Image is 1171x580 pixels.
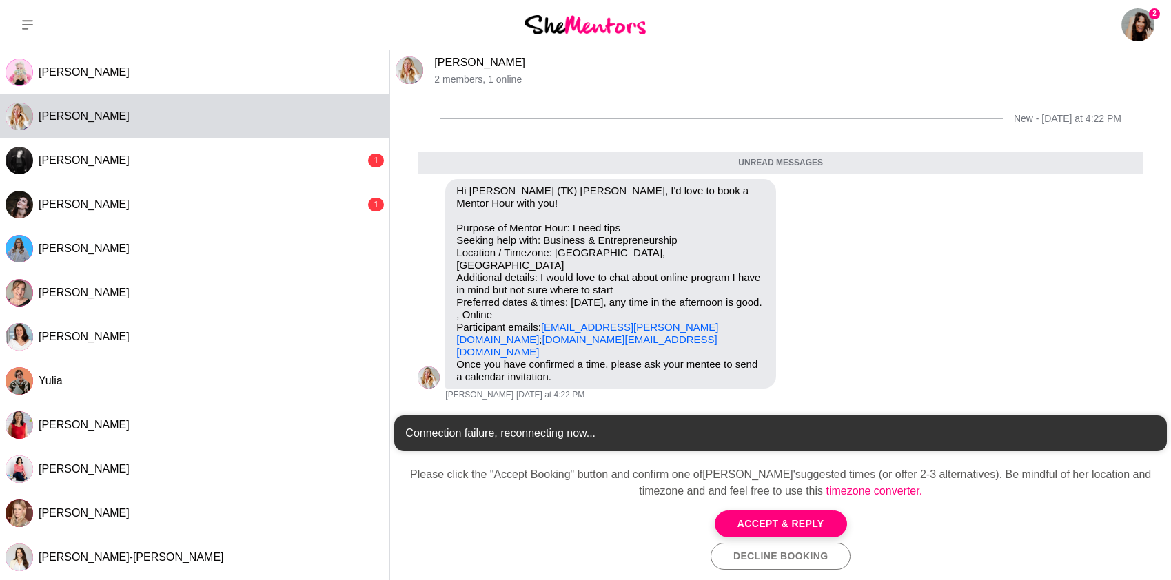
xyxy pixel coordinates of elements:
span: [PERSON_NAME] [39,463,130,475]
span: [PERSON_NAME] [39,198,130,210]
div: Tarisha Tourok [6,323,33,351]
img: Y [6,367,33,395]
img: C [6,191,33,218]
img: L [6,147,33,174]
div: Eloise Tomkins [6,59,33,86]
img: N [396,56,423,84]
div: Jolynne Rydz [6,455,33,483]
img: She Mentors Logo [525,15,646,34]
div: 1 [368,154,384,167]
a: [DOMAIN_NAME][EMAIL_ADDRESS][DOMAIN_NAME] [456,333,717,358]
div: Casey Aubin [6,191,33,218]
img: T [6,323,33,351]
div: Philippa Sutherland [6,499,33,527]
img: R [6,279,33,307]
div: 1 [368,198,384,211]
span: [PERSON_NAME]-[PERSON_NAME] [39,551,224,563]
div: Janelle Kee-Sue [6,543,33,571]
div: New - [DATE] at 4:22 PM [1014,113,1121,125]
div: Natalia Yusenis [6,103,33,130]
div: Natalia Yusenis [418,366,440,389]
span: [PERSON_NAME] [39,242,130,254]
img: J [6,455,33,483]
div: Please click the "Accept Booking" button and confirm one of [PERSON_NAME]' suggested times (or of... [401,466,1160,499]
img: M [6,235,33,262]
div: Connection failure, reconnecting now... [394,415,1167,451]
a: [PERSON_NAME] [434,56,525,68]
a: timezone converter. [826,485,923,497]
img: J [6,543,33,571]
div: Yulia [6,367,33,395]
span: [PERSON_NAME] [39,110,130,122]
div: Unread messages [418,152,1143,174]
a: Taliah-Kate (TK) Byron2 [1121,8,1154,41]
span: Yulia [39,375,63,386]
button: Decline Booking [711,543,851,570]
img: D [6,411,33,439]
p: Purpose of Mentor Hour: I need tips Seeking help with: Business & Entrepreneurship Location / Tim... [456,222,765,358]
a: [EMAIL_ADDRESS][PERSON_NAME][DOMAIN_NAME] [456,321,718,345]
img: Taliah-Kate (TK) Byron [1121,8,1154,41]
span: [PERSON_NAME] [39,331,130,342]
p: Hi [PERSON_NAME] (TK) [PERSON_NAME], I'd love to book a Mentor Hour with you! [456,185,765,209]
img: N [418,366,440,389]
span: 2 [1149,8,1160,19]
img: E [6,59,33,86]
button: Accept & Reply [715,510,847,537]
div: Lior Albeck-Ripka [6,147,33,174]
span: [PERSON_NAME] [39,154,130,166]
span: [PERSON_NAME] [445,390,513,401]
div: Dr Missy Wolfman [6,411,33,439]
p: 2 members , 1 online [434,74,1165,85]
img: P [6,499,33,527]
p: Once you have confirmed a time, please ask your mentee to send a calendar invitation. [456,358,765,383]
span: [PERSON_NAME] [39,66,130,78]
div: Ruth Slade [6,279,33,307]
span: [PERSON_NAME] [39,419,130,431]
time: 2025-09-09T06:22:10.337Z [516,390,584,401]
img: N [6,103,33,130]
div: Mona Swarup [6,235,33,262]
span: [PERSON_NAME] [39,287,130,298]
span: [PERSON_NAME] [39,507,130,519]
div: Natalia Yusenis [396,56,423,84]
